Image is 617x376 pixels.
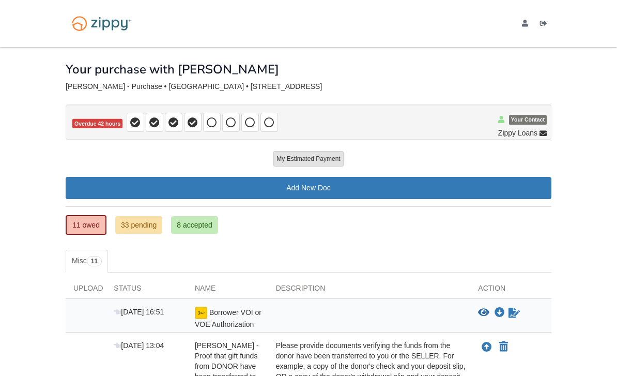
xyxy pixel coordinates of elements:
a: Log out [540,20,551,30]
span: Borrower VOI or VOE Authorization [195,308,261,328]
button: Upload Brooke Moore - Proof that gift funds from DONOR have been transferred to you [481,340,493,354]
span: Overdue 42 hours [72,119,122,129]
img: Logo [66,11,137,36]
a: Misc [66,250,108,273]
div: Upload [66,283,106,298]
div: Action [470,283,551,298]
span: [DATE] 16:51 [114,308,164,316]
div: Name [187,283,268,298]
a: Download Borrower VOI or VOE Authorization [495,309,505,317]
a: 8 accepted [171,216,218,234]
a: Add New Doc [66,177,551,199]
div: Status [106,283,187,298]
a: Waiting for your co-borrower to e-sign [507,307,521,319]
h1: Your purchase with [PERSON_NAME] [66,63,279,76]
a: edit profile [522,20,532,30]
button: Declare Brooke Moore - Proof that gift funds from DONOR have been transferred to you not applicable [498,341,509,353]
span: 11 [87,256,102,266]
a: 33 pending [115,216,162,234]
a: 11 owed [66,215,106,235]
span: Your Contact [509,115,547,125]
div: [PERSON_NAME] - Purchase • [GEOGRAPHIC_DATA] • [STREET_ADDRESS] [66,82,551,91]
img: esign [195,307,207,319]
span: [DATE] 13:04 [114,341,164,350]
div: Description [268,283,471,298]
span: Zippy Loans [498,128,537,138]
button: My Estimated Payment [273,151,343,167]
button: View Borrower VOI or VOE Authorization [478,308,489,318]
